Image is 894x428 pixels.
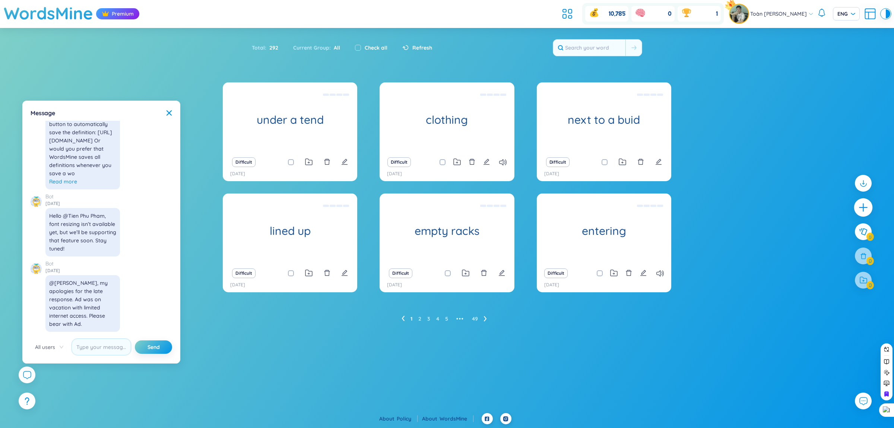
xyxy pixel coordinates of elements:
[422,415,473,423] div: About
[640,268,647,278] button: edit
[387,170,402,177] p: [DATE]
[365,44,387,52] label: Check all
[380,224,514,237] h1: empty racks
[402,313,405,325] li: Previous Page
[286,40,348,56] div: Current Group :
[45,192,120,201] a: Bot
[553,40,625,56] input: Search your word
[445,313,448,325] li: 5
[655,157,662,167] button: edit
[637,157,644,167] button: delete
[387,157,411,167] button: Difficult
[410,313,412,325] li: 1
[379,415,418,423] div: About
[469,157,475,167] button: delete
[232,268,256,278] button: Difficult
[418,313,421,324] a: 2
[537,113,671,126] h1: next to a buid
[72,339,131,355] input: Type your message here...
[223,224,357,237] h1: lined up
[387,281,402,289] p: [DATE]
[858,202,869,213] span: plus
[45,201,120,207] div: [DATE]
[49,279,116,328] div: @[PERSON_NAME], my apologies for the late response. Ad was on vacation with limited internet acce...
[440,415,473,422] a: WordsMine
[454,313,466,325] li: Next 5 Pages
[266,44,278,52] span: 292
[324,158,330,165] span: delete
[31,263,42,274] img: avatar
[102,10,109,18] img: crown icon
[625,270,632,276] span: delete
[472,313,478,325] li: 49
[341,158,348,165] span: edit
[469,158,475,165] span: delete
[252,40,286,56] div: Total :
[668,10,672,18] span: 0
[637,158,644,165] span: delete
[445,313,448,324] a: 5
[410,313,412,324] a: 1
[49,177,77,186] span: Read more
[427,313,430,324] a: 3
[609,10,625,18] span: 10,785
[35,342,63,353] span: All users
[483,158,490,165] span: edit
[45,259,120,268] a: Bot
[31,196,42,207] img: avatar
[341,270,348,276] span: edit
[436,313,439,325] li: 4
[472,313,478,324] a: 49
[412,44,432,52] span: Refresh
[537,224,671,237] h1: entering
[730,4,748,23] img: avatar
[730,4,750,23] a: avatarpro
[389,268,412,278] button: Difficult
[625,268,632,278] button: delete
[49,212,116,253] div: Hello @Tien Phu Pham, font resizing isn’t available yet, but we’ll be supporting that feature soo...
[483,157,490,167] button: edit
[223,113,357,126] h1: under a tend
[546,157,570,167] button: Difficult
[436,313,439,324] a: 4
[716,10,718,18] span: 1
[484,313,487,325] li: Next Page
[31,109,55,117] span: Message
[341,157,348,167] button: edit
[498,268,505,278] button: edit
[481,268,487,278] button: delete
[148,343,160,351] span: Send
[324,157,330,167] button: delete
[45,268,120,274] div: [DATE]
[49,104,116,177] div: Hello @Tien Phu Pham, you can use the Quick Add button to automatically save the definition: [URL...
[750,10,807,18] span: Toàn [PERSON_NAME]
[31,192,42,207] a: avatar
[481,270,487,276] span: delete
[341,268,348,278] button: edit
[837,10,855,18] span: ENG
[418,313,421,325] li: 2
[397,415,418,422] a: Policy
[544,281,559,289] p: [DATE]
[96,8,139,19] div: Premium
[380,113,514,126] h1: clothing
[31,259,42,274] a: avatar
[135,340,172,354] button: Send
[230,170,245,177] p: [DATE]
[640,270,647,276] span: edit
[544,170,559,177] p: [DATE]
[655,158,662,165] span: edit
[454,313,466,325] span: •••
[331,44,340,51] span: All
[324,270,330,276] span: delete
[544,268,568,278] button: Difficult
[427,313,430,325] li: 3
[232,157,256,167] button: Difficult
[498,270,505,276] span: edit
[324,268,330,278] button: delete
[230,281,245,289] p: [DATE]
